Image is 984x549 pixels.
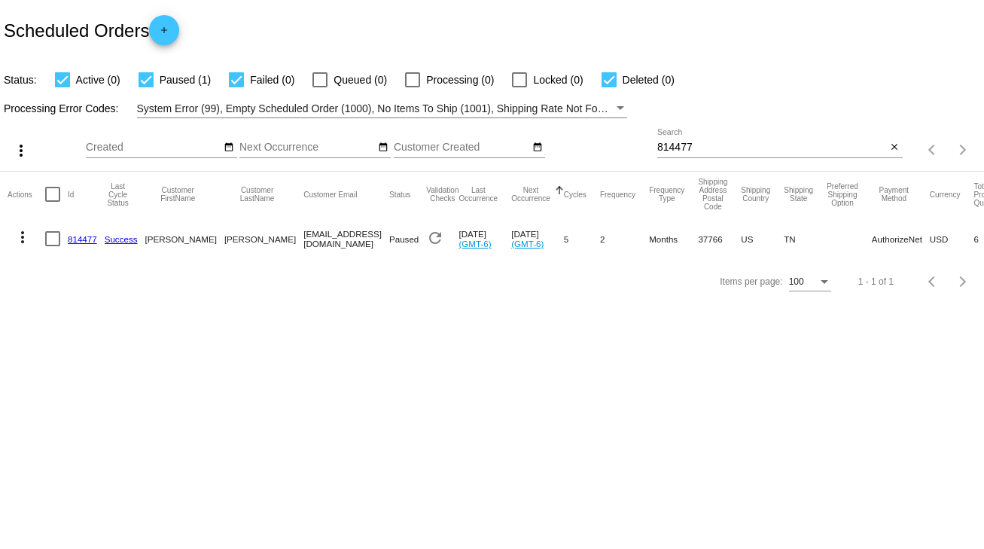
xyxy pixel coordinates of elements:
button: Change sorting for LastProcessingCycleId [105,182,132,207]
button: Change sorting for FrequencyType [649,186,684,203]
a: 814477 [68,234,97,244]
mat-cell: [PERSON_NAME] [224,217,303,261]
span: Processing (0) [426,71,494,89]
button: Clear [887,140,903,156]
mat-cell: TN [784,217,827,261]
a: (GMT-6) [511,239,544,249]
button: Change sorting for PreferredShippingOption [827,182,858,207]
a: Success [105,234,138,244]
mat-icon: refresh [426,229,444,247]
button: Change sorting for Status [389,190,410,199]
mat-cell: US [741,217,784,261]
mat-select: Items per page: [789,277,831,288]
button: Change sorting for PaymentMethod.Type [872,186,916,203]
button: Previous page [918,135,948,165]
span: Locked (0) [533,71,583,89]
mat-cell: Months [649,217,698,261]
mat-icon: date_range [378,142,388,154]
span: Failed (0) [250,71,294,89]
mat-cell: [EMAIL_ADDRESS][DOMAIN_NAME] [303,217,389,261]
a: (GMT-6) [458,239,491,249]
button: Next page [948,135,978,165]
button: Change sorting for LastOccurrenceUtc [458,186,498,203]
span: 100 [789,276,804,287]
span: Status: [4,74,37,86]
span: Processing Error Codes: [4,102,119,114]
span: Paused [389,234,419,244]
button: Change sorting for NextOccurrenceUtc [511,186,550,203]
input: Search [657,142,887,154]
input: Customer Created [394,142,529,154]
button: Change sorting for CustomerFirstName [145,186,211,203]
mat-cell: 37766 [698,217,741,261]
mat-icon: more_vert [14,228,32,246]
button: Change sorting for CustomerEmail [303,190,357,199]
mat-cell: [DATE] [458,217,511,261]
span: Queued (0) [334,71,387,89]
button: Change sorting for CustomerLastName [224,186,290,203]
button: Next page [948,267,978,297]
button: Change sorting for ShippingCountry [741,186,770,203]
span: Deleted (0) [623,71,675,89]
mat-icon: close [889,142,900,154]
button: Change sorting for Cycles [564,190,586,199]
mat-cell: USD [930,217,974,261]
h2: Scheduled Orders [4,15,179,45]
span: Paused (1) [160,71,211,89]
button: Change sorting for CurrencyIso [930,190,961,199]
mat-header-cell: Actions [8,172,45,217]
div: 1 - 1 of 1 [858,276,894,287]
button: Change sorting for Id [68,190,74,199]
mat-icon: more_vert [12,142,30,160]
mat-cell: [PERSON_NAME] [145,217,224,261]
button: Change sorting for ShippingPostcode [698,178,727,211]
button: Previous page [918,267,948,297]
mat-cell: 2 [600,217,649,261]
mat-header-cell: Validation Checks [426,172,458,217]
mat-icon: add [155,25,173,43]
input: Next Occurrence [239,142,375,154]
button: Change sorting for ShippingState [784,186,813,203]
div: Items per page: [720,276,782,287]
mat-cell: AuthorizeNet [872,217,930,261]
mat-icon: date_range [224,142,234,154]
mat-cell: [DATE] [511,217,564,261]
input: Created [86,142,221,154]
mat-icon: date_range [532,142,543,154]
mat-cell: 5 [564,217,600,261]
button: Change sorting for Frequency [600,190,635,199]
mat-select: Filter by Processing Error Codes [137,99,627,118]
span: Active (0) [76,71,120,89]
